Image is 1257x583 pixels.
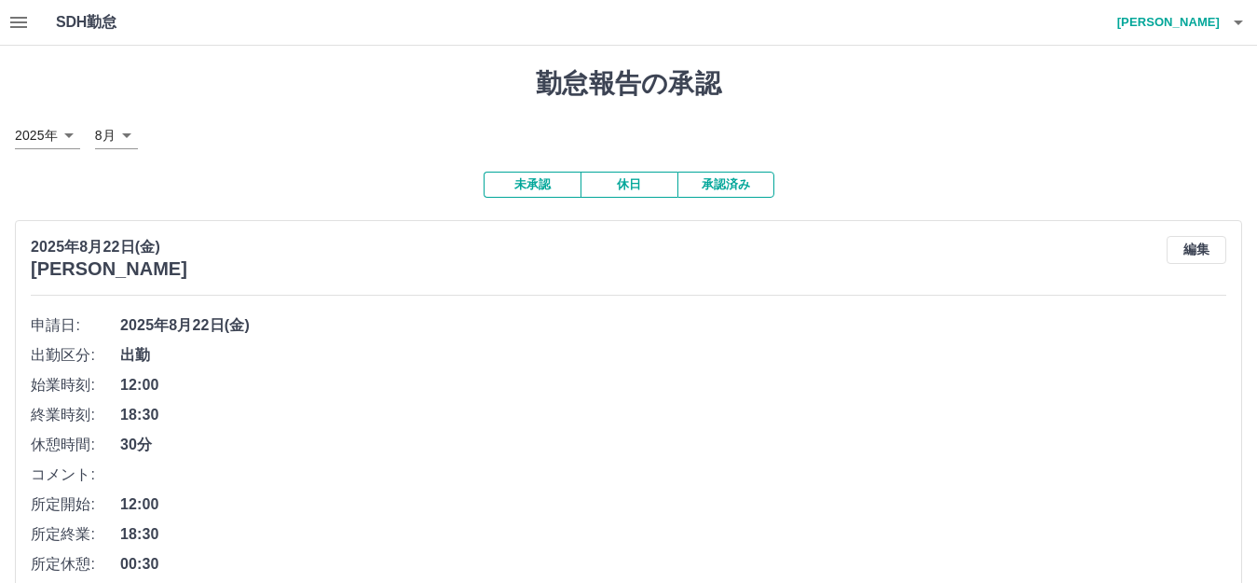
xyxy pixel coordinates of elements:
[31,404,120,426] span: 終業時刻:
[120,344,1226,367] span: 出勤
[581,172,677,198] button: 休日
[120,404,1226,426] span: 18:30
[120,553,1226,576] span: 00:30
[120,374,1226,396] span: 12:00
[31,258,187,280] h3: [PERSON_NAME]
[1167,236,1226,264] button: 編集
[31,523,120,546] span: 所定終業:
[120,434,1226,456] span: 30分
[31,236,187,258] p: 2025年8月22日(金)
[95,122,138,149] div: 8月
[31,434,120,456] span: 休憩時間:
[31,314,120,337] span: 申請日:
[120,523,1226,546] span: 18:30
[31,374,120,396] span: 始業時刻:
[31,344,120,367] span: 出勤区分:
[15,68,1242,100] h1: 勤怠報告の承認
[31,464,120,486] span: コメント:
[120,493,1226,516] span: 12:00
[31,493,120,516] span: 所定開始:
[31,553,120,576] span: 所定休憩:
[120,314,1226,337] span: 2025年8月22日(金)
[484,172,581,198] button: 未承認
[677,172,774,198] button: 承認済み
[15,122,80,149] div: 2025年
